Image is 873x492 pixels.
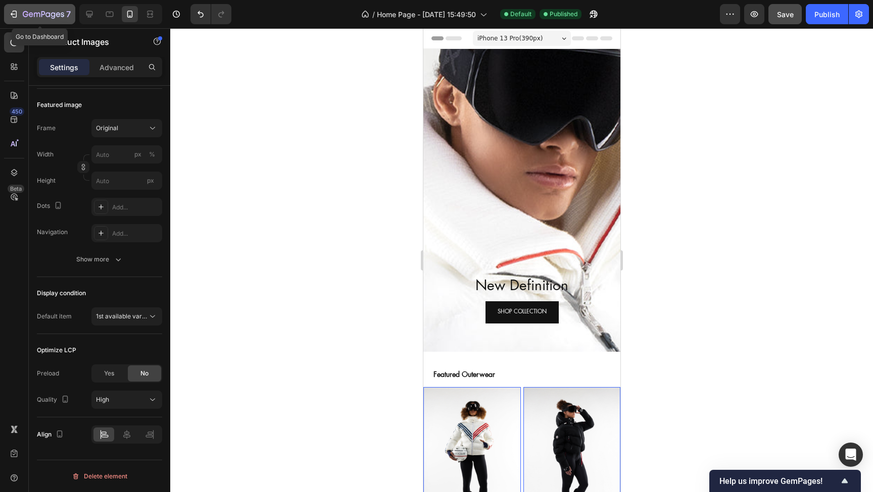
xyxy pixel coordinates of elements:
[37,100,82,110] div: Featured image
[423,28,620,492] iframe: Design area
[768,4,802,24] button: Save
[37,250,162,268] button: Show more
[510,10,531,19] span: Default
[550,10,577,19] span: Published
[147,177,154,184] span: px
[37,369,59,378] div: Preload
[91,391,162,409] button: High
[96,124,118,133] span: Original
[10,107,24,116] div: 450
[37,346,76,355] div: Optimize LCP
[839,443,863,467] div: Open Intercom Messenger
[37,289,86,298] div: Display condition
[91,145,162,163] input: px%
[132,148,144,160] button: %
[91,307,162,325] button: 1st available variant
[37,468,162,484] button: Delete element
[104,369,114,378] span: Yes
[146,148,158,160] button: px
[372,9,375,20] span: /
[37,150,54,159] label: Width
[8,185,24,193] div: Beta
[806,4,848,24] button: Publish
[777,10,794,19] span: Save
[37,124,56,133] label: Frame
[149,150,155,159] div: %
[37,228,68,237] div: Navigation
[37,176,56,185] label: Height
[91,119,162,137] button: Original
[140,369,149,378] span: No
[814,9,840,20] div: Publish
[37,393,71,407] div: Quality
[37,312,72,321] div: Default item
[91,172,162,190] input: px
[96,396,109,403] span: High
[377,9,476,20] span: Home Page - [DATE] 15:49:50
[4,4,75,24] button: 7
[719,475,851,487] button: Show survey - Help us improve GemPages!
[100,62,134,73] p: Advanced
[49,36,135,48] p: Product Images
[76,254,123,264] div: Show more
[72,470,127,482] div: Delete element
[37,428,66,442] div: Align
[50,62,78,73] p: Settings
[112,203,160,212] div: Add...
[96,312,153,320] span: 1st available variant
[66,8,71,20] p: 7
[134,150,141,159] div: px
[190,4,231,24] div: Undo/Redo
[37,199,64,213] div: Dots
[719,476,839,486] span: Help us improve GemPages!
[112,229,160,238] div: Add...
